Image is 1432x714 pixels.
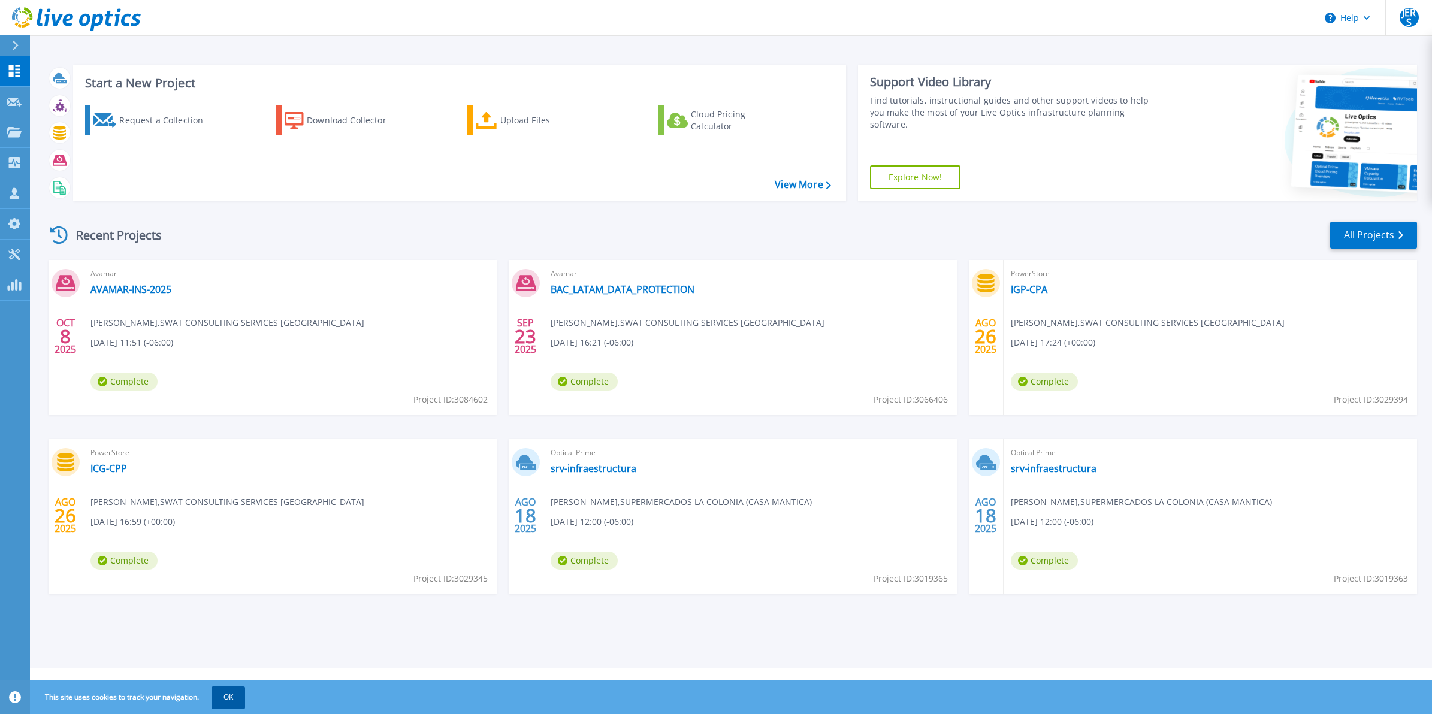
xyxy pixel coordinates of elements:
div: AGO 2025 [974,494,997,537]
span: [PERSON_NAME] , SWAT CONSULTING SERVICES [GEOGRAPHIC_DATA] [551,316,824,329]
div: SEP 2025 [514,314,537,358]
h3: Start a New Project [85,77,830,90]
span: Project ID: 3019365 [874,572,948,585]
span: Complete [1011,373,1078,391]
span: [DATE] 11:51 (-06:00) [90,336,173,349]
div: Request a Collection [119,108,215,132]
a: Explore Now! [870,165,961,189]
a: Request a Collection [85,105,219,135]
span: Optical Prime [1011,446,1410,459]
div: AGO 2025 [974,314,997,358]
a: srv-infraestructura [1011,462,1096,474]
span: Avamar [551,267,950,280]
span: [DATE] 12:00 (-06:00) [551,515,633,528]
a: AVAMAR-INS-2025 [90,283,171,295]
span: Project ID: 3029394 [1334,393,1408,406]
button: OK [212,686,245,708]
div: Cloud Pricing Calculator [691,108,787,132]
a: All Projects [1330,222,1417,249]
div: AGO 2025 [514,494,537,537]
div: Find tutorials, instructional guides and other support videos to help you make the most of your L... [870,95,1158,131]
span: PowerStore [90,446,490,459]
a: ICG-CPP [90,462,127,474]
div: Upload Files [500,108,596,132]
span: [DATE] 16:21 (-06:00) [551,336,633,349]
span: [PERSON_NAME] , SWAT CONSULTING SERVICES [GEOGRAPHIC_DATA] [90,316,364,329]
div: Support Video Library [870,74,1158,90]
a: IGP-CPA [1011,283,1047,295]
span: [DATE] 12:00 (-06:00) [1011,515,1093,528]
span: Project ID: 3019363 [1334,572,1408,585]
span: Complete [90,373,158,391]
span: Project ID: 3084602 [413,393,488,406]
a: Download Collector [276,105,410,135]
span: Project ID: 3029345 [413,572,488,585]
span: Complete [551,552,618,570]
span: 23 [515,331,536,341]
span: JERS [1400,8,1419,27]
div: OCT 2025 [54,314,77,358]
span: PowerStore [1011,267,1410,280]
span: [PERSON_NAME] , SUPERMERCADOS LA COLONIA (CASA MANTICA) [1011,495,1272,509]
a: BAC_LATAM_DATA_PROTECTION [551,283,694,295]
div: Recent Projects [46,220,178,250]
div: Download Collector [307,108,403,132]
span: Complete [551,373,618,391]
div: AGO 2025 [54,494,77,537]
span: [DATE] 16:59 (+00:00) [90,515,175,528]
span: This site uses cookies to track your navigation. [33,686,245,708]
a: Cloud Pricing Calculator [658,105,792,135]
a: Upload Files [467,105,601,135]
span: Avamar [90,267,490,280]
span: Complete [90,552,158,570]
a: srv-infraestructura [551,462,636,474]
span: [PERSON_NAME] , SWAT CONSULTING SERVICES [GEOGRAPHIC_DATA] [90,495,364,509]
a: View More [775,179,830,190]
span: 18 [515,510,536,521]
span: [DATE] 17:24 (+00:00) [1011,336,1095,349]
span: Project ID: 3066406 [874,393,948,406]
span: Optical Prime [551,446,950,459]
span: Complete [1011,552,1078,570]
span: 26 [55,510,76,521]
span: 26 [975,331,996,341]
span: 18 [975,510,996,521]
span: 8 [60,331,71,341]
span: [PERSON_NAME] , SWAT CONSULTING SERVICES [GEOGRAPHIC_DATA] [1011,316,1285,329]
span: [PERSON_NAME] , SUPERMERCADOS LA COLONIA (CASA MANTICA) [551,495,812,509]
